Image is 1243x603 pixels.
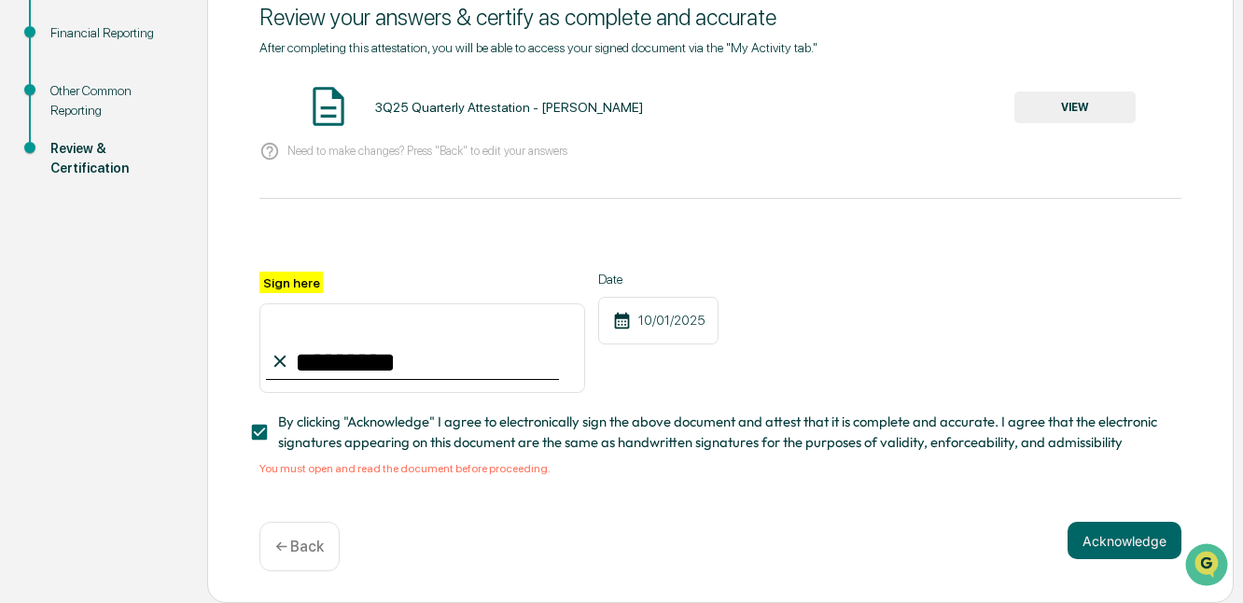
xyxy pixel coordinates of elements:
span: By clicking "Acknowledge" I agree to electronically sign the above document and attest that it is... [278,412,1166,454]
span: Pylon [186,316,226,330]
div: 3Q25 Quarterly Attestation - [PERSON_NAME] [375,100,643,115]
a: 🔎Data Lookup [11,263,125,297]
div: 🔎 [19,273,34,287]
div: You must open and read the document before proceeding. [259,462,1181,475]
div: Review & Certification [50,139,177,178]
p: Need to make changes? Press "Back" to edit your answers [287,144,567,158]
span: Preclearance [37,235,120,254]
div: Other Common Reporting [50,81,177,120]
button: Start new chat [317,148,340,171]
div: Financial Reporting [50,23,177,43]
p: How can we help? [19,39,340,69]
div: 10/01/2025 [598,297,719,344]
a: 🗄️Attestations [128,228,239,261]
img: 1746055101610-c473b297-6a78-478c-a979-82029cc54cd1 [19,143,52,176]
div: 🗄️ [135,237,150,252]
a: 🖐️Preclearance [11,228,128,261]
button: VIEW [1014,91,1136,123]
div: We're available if you need us! [63,161,236,176]
span: Attestations [154,235,231,254]
p: ← Back [275,538,324,555]
iframe: Open customer support [1183,541,1234,592]
label: Date [598,272,719,287]
div: 🖐️ [19,237,34,252]
span: After completing this attestation, you will be able to access your signed document via the "My Ac... [259,40,817,55]
span: Data Lookup [37,271,118,289]
a: Powered byPylon [132,316,226,330]
button: Acknowledge [1068,522,1181,559]
label: Sign here [259,272,323,293]
div: Review your answers & certify as complete and accurate [259,4,1181,31]
img: Document Icon [305,83,352,130]
div: Start new chat [63,143,306,161]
